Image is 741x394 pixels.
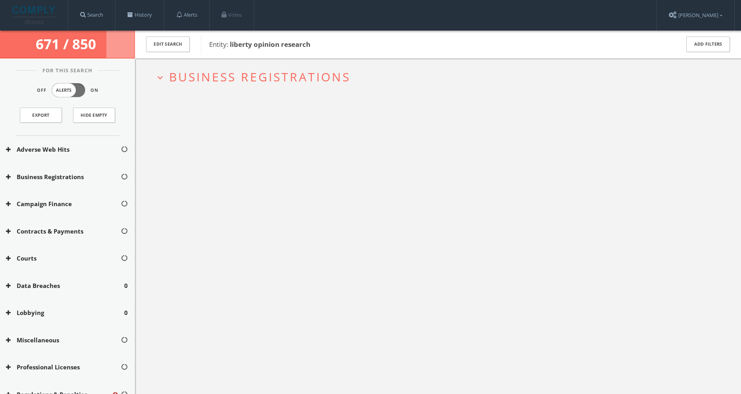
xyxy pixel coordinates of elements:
[686,37,730,52] button: Add Filters
[12,6,57,24] img: illumis
[155,72,166,83] i: expand_more
[37,87,46,94] span: Off
[6,363,121,372] button: Professional Licenses
[146,37,190,52] button: Edit Search
[169,69,350,85] span: Business Registrations
[6,172,121,182] button: Business Registrations
[37,67,98,75] span: For This Search
[230,40,310,49] b: liberty opinion research
[6,308,124,317] button: Lobbying
[6,254,121,263] button: Courts
[6,227,121,236] button: Contracts & Payments
[124,308,128,317] span: 0
[6,336,121,345] button: Miscellaneous
[124,281,128,290] span: 0
[155,70,727,83] button: expand_moreBusiness Registrations
[6,145,121,154] button: Adverse Web Hits
[73,108,115,123] button: Hide Empty
[20,108,62,123] a: Export
[6,199,121,209] button: Campaign Finance
[90,87,98,94] span: On
[209,40,310,49] span: Entity:
[6,281,124,290] button: Data Breaches
[36,35,99,53] span: 671 / 850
